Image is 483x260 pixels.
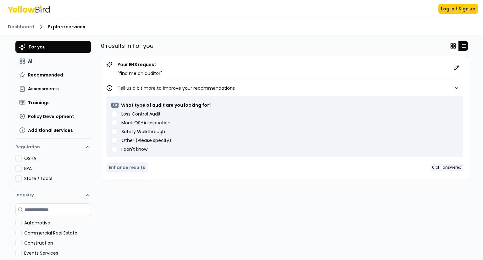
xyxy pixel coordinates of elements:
[121,147,147,151] label: I don't know
[15,111,91,122] button: Policy Development
[118,61,162,68] p: Your EHS request
[15,155,91,187] div: Regulation
[24,175,91,182] label: State / Local
[8,24,34,30] a: Dashboard
[28,58,34,64] span: All
[15,69,91,81] button: Recommended
[121,138,171,143] label: Other (Please specify)
[121,112,161,116] label: Loss Control Audit
[15,125,91,136] button: Additional Services
[24,220,91,226] label: Automotive
[15,97,91,108] button: Trainings
[28,99,50,106] span: Trainings
[121,129,165,134] label: Safety Walkthrough
[121,102,212,108] p: What type of audit are you looking for?
[24,250,91,256] label: Events Services
[15,41,91,53] button: For you
[24,230,91,236] label: Commercial Real Estate
[121,121,170,125] label: Mock OSHA Inspection
[29,44,46,50] span: For you
[118,85,235,91] p: Tell us a bit more to improve your recommendations
[431,164,463,171] div: 0 of 1 answered
[28,127,73,133] span: Additional Services
[111,103,119,108] p: Q 1
[48,24,85,30] span: Explore services
[28,86,59,92] span: Assessments
[24,240,91,246] label: Construction
[28,72,63,78] span: Recommended
[15,141,91,155] button: Regulation
[8,23,475,31] nav: breadcrumb
[24,165,91,172] label: EPA
[15,55,91,67] button: All
[118,70,162,76] p: " find me an auditor "
[28,113,74,120] span: Policy Development
[15,187,91,203] button: Industry
[438,4,478,14] button: Log in / Sign up
[101,42,153,50] p: 0 results in For you
[15,83,91,94] button: Assessments
[24,155,91,161] label: OSHA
